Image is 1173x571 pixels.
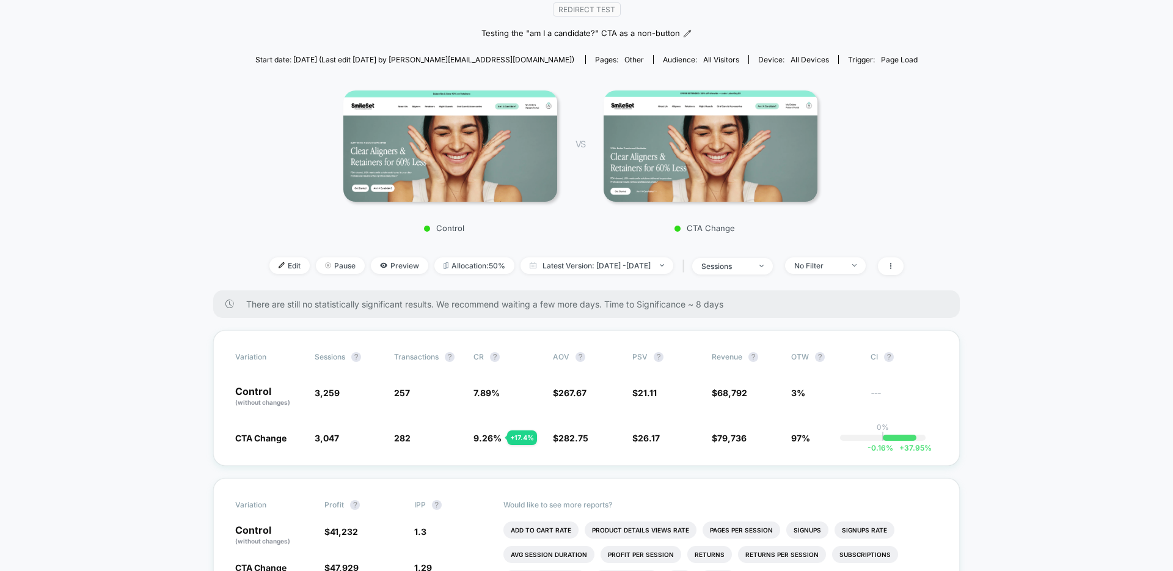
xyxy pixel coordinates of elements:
[604,90,817,202] img: CTA Change main
[638,388,657,398] span: 21.11
[654,352,663,362] button: ?
[687,546,732,563] li: Returns
[717,388,747,398] span: 68,792
[414,526,426,537] span: 1.3
[315,433,339,443] span: 3,047
[235,500,302,510] span: Variation
[316,257,365,274] span: Pause
[815,352,825,362] button: ?
[330,526,358,537] span: 41,232
[235,525,312,546] p: Control
[558,388,586,398] span: 267.67
[638,433,660,443] span: 26.17
[712,388,747,398] span: $
[246,299,935,309] span: There are still no statistically significant results. We recommend waiting a few more days . Time...
[703,521,780,539] li: Pages Per Session
[553,2,621,17] span: Redirect Test
[877,422,889,432] p: 0%
[324,500,344,509] span: Profit
[881,55,918,64] span: Page Load
[473,433,502,443] span: 9.26 %
[337,223,551,233] p: Control
[899,443,904,452] span: +
[835,521,894,539] li: Signups Rate
[632,352,648,361] span: PSV
[701,262,750,271] div: sessions
[394,352,439,361] span: Transactions
[553,388,586,398] span: $
[473,352,484,361] span: CR
[434,257,514,274] span: Allocation: 50%
[490,352,500,362] button: ?
[315,388,340,398] span: 3,259
[351,352,361,362] button: ?
[503,521,579,539] li: Add To Cart Rate
[503,500,938,509] p: Would like to see more reports?
[663,55,739,64] div: Audience:
[473,388,500,398] span: 7.89 %
[553,352,569,361] span: AOV
[553,433,588,443] span: $
[748,352,758,362] button: ?
[791,55,829,64] span: all devices
[235,386,302,407] p: Control
[576,139,585,149] span: VS
[576,352,585,362] button: ?
[350,500,360,510] button: ?
[679,257,692,275] span: |
[738,546,826,563] li: Returns Per Session
[558,433,588,443] span: 282.75
[279,262,285,268] img: edit
[235,433,287,443] span: CTA Change
[786,521,828,539] li: Signups
[848,55,918,64] div: Trigger:
[235,537,290,545] span: (without changes)
[852,264,857,267] img: end
[791,352,858,362] span: OTW
[521,257,673,274] span: Latest Version: [DATE] - [DATE]
[507,430,537,445] div: + 17.4 %
[585,521,696,539] li: Product Details Views Rate
[324,526,358,537] span: $
[255,55,574,64] span: Start date: [DATE] (Last edit [DATE] by [PERSON_NAME][EMAIL_ADDRESS][DOMAIN_NAME])
[624,55,644,64] span: other
[717,433,747,443] span: 79,736
[503,546,594,563] li: Avg Session Duration
[791,388,805,398] span: 3%
[868,443,893,452] span: -0.16 %
[759,265,764,267] img: end
[794,261,843,270] div: No Filter
[632,388,657,398] span: $
[597,223,811,233] p: CTA Change
[601,546,681,563] li: Profit Per Session
[703,55,739,64] span: All Visitors
[445,352,455,362] button: ?
[871,389,938,407] span: ---
[371,257,428,274] span: Preview
[394,433,411,443] span: 282
[481,28,680,40] span: Testing the "am I a candidate?" CTA as a non-button
[832,546,898,563] li: Subscriptions
[712,352,742,361] span: Revenue
[595,55,644,64] div: Pages:
[432,500,442,510] button: ?
[882,432,884,441] p: |
[444,262,448,269] img: rebalance
[315,352,345,361] span: Sessions
[414,500,426,509] span: IPP
[325,262,331,268] img: end
[660,264,664,267] img: end
[893,443,932,452] span: 37.95 %
[632,433,660,443] span: $
[791,433,810,443] span: 97%
[530,262,536,268] img: calendar
[394,388,410,398] span: 257
[235,399,290,406] span: (without changes)
[884,352,894,362] button: ?
[235,352,302,362] span: Variation
[748,55,838,64] span: Device:
[712,433,747,443] span: $
[871,352,938,362] span: CI
[343,90,557,202] img: Control main
[269,257,310,274] span: Edit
